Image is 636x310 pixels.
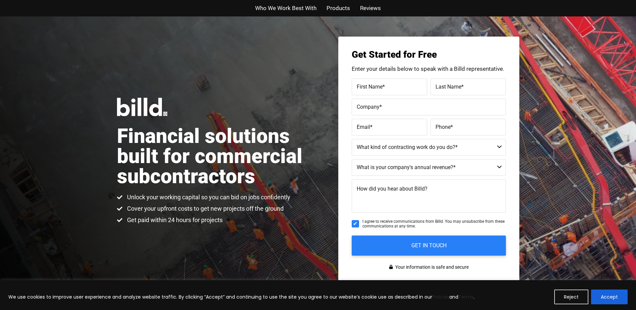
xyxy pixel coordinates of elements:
p: Enter your details below to speak with a Billd representative. [352,66,506,72]
input: GET IN TOUCH [352,236,506,256]
span: Unlock your working capital so you can bid on jobs confidently [125,193,290,201]
p: We use cookies to improve user experience and analyze website traffic. By clicking “Accept” and c... [8,293,474,301]
span: Your information is safe and secure [394,262,469,272]
input: I agree to receive communications from Billd. You may unsubscribe from these communications at an... [352,220,359,227]
span: I agree to receive communications from Billd. You may unsubscribe from these communications at an... [362,219,506,229]
span: Email [357,123,370,130]
button: Reject [554,290,588,304]
button: Accept [591,290,628,304]
span: Company [357,103,380,110]
a: Terms [458,294,473,300]
span: Phone [436,123,451,130]
a: Policies [432,294,449,300]
a: Who We Work Best With [255,3,316,13]
span: How did you hear about Billd? [357,186,427,192]
span: Last Name [436,83,461,90]
a: Products [327,3,350,13]
h1: Financial solutions built for commercial subcontractors [117,126,318,187]
span: Get paid within 24 hours for projects [125,216,223,224]
h3: Get Started for Free [352,50,506,59]
a: Reviews [360,3,381,13]
span: Cover your upfront costs to get new projects off the ground [125,205,284,213]
span: First Name [357,83,383,90]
